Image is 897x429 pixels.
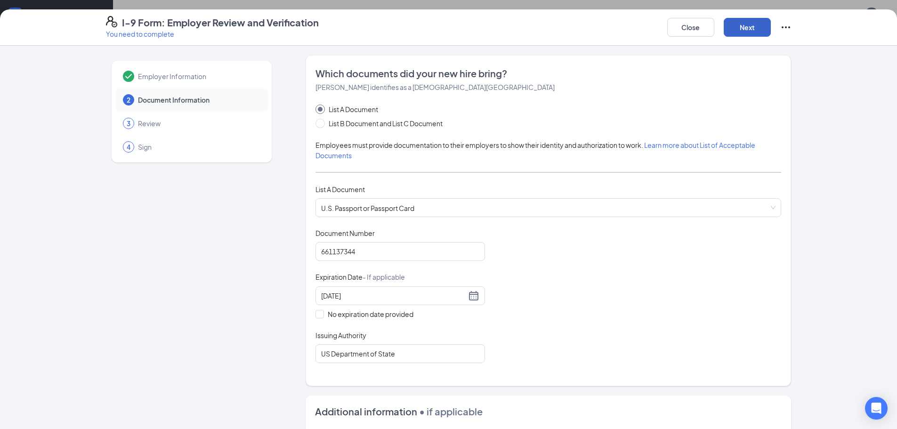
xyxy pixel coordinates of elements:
svg: FormI9EVerifyIcon [106,16,117,27]
span: Document Information [138,95,259,105]
span: List B Document and List C Document [325,118,446,129]
span: Additional information [315,405,417,417]
button: Close [667,18,714,37]
div: Open Intercom Messenger [865,397,888,420]
span: • if applicable [417,405,483,417]
button: Next [724,18,771,37]
span: - If applicable [363,273,405,281]
span: Employer Information [138,72,259,81]
svg: Ellipses [780,22,792,33]
span: Employees must provide documentation to their employers to show their identity and authorization ... [315,141,755,160]
span: Issuing Authority [315,331,366,340]
h4: I-9 Form: Employer Review and Verification [122,16,319,29]
span: Review [138,119,259,128]
span: Document Number [315,228,375,238]
span: No expiration date provided [324,309,417,319]
input: 03/08/2031 [321,291,466,301]
span: Which documents did your new hire bring? [315,67,781,80]
span: [PERSON_NAME] identifies as a [DEMOGRAPHIC_DATA][GEOGRAPHIC_DATA] [315,83,555,91]
span: Sign [138,142,259,152]
svg: Checkmark [123,71,134,82]
span: U.S. Passport or Passport Card [321,199,776,217]
p: You need to complete [106,29,319,39]
span: 4 [127,142,130,152]
span: List A Document [315,185,365,194]
span: Expiration Date [315,272,405,282]
span: 3 [127,119,130,128]
span: 2 [127,95,130,105]
span: List A Document [325,104,382,114]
